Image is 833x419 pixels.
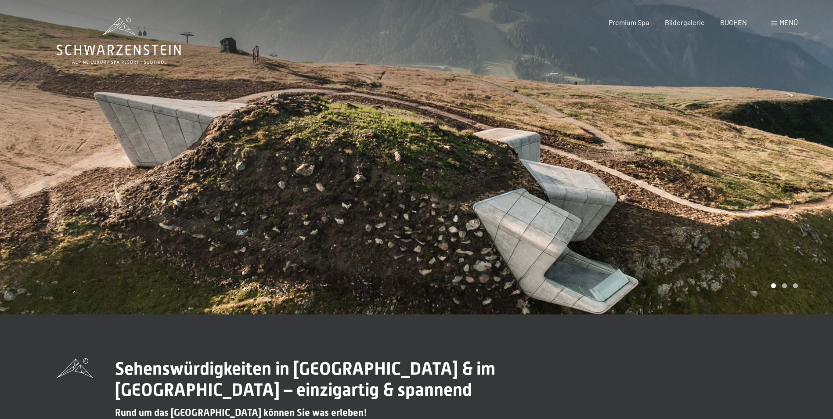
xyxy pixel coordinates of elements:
span: Sehenswürdigkeiten in [GEOGRAPHIC_DATA] & im [GEOGRAPHIC_DATA] – einzigartig & spannend [115,358,495,400]
div: Carousel Page 1 (Current Slide) [771,283,776,288]
span: Menü [779,18,798,26]
a: BUCHEN [720,18,747,26]
div: Carousel Page 2 [782,283,787,288]
div: Carousel Pagination [768,283,798,288]
a: Premium Spa [609,18,649,26]
div: Carousel Page 3 [793,283,798,288]
span: Rund um das [GEOGRAPHIC_DATA] können Sie was erleben! [115,407,367,418]
a: Bildergalerie [665,18,705,26]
